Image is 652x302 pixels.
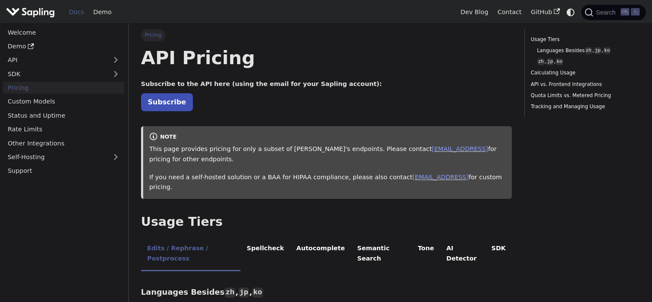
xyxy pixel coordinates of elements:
h1: API Pricing [141,46,512,69]
h2: Usage Tiers [141,214,512,230]
li: SDK [485,237,512,271]
button: Switch between dark and light mode (currently system mode) [565,6,577,18]
a: [EMAIL_ADDRESS] [412,174,469,181]
a: Support [3,165,124,177]
p: If you need a self-hosted solution or a BAA for HIPAA compliance, please also contact for custom ... [149,172,506,193]
a: Languages Besideszh,jp,ko [537,47,634,55]
h3: Languages Besides , , [141,287,512,297]
a: Sapling.ai [6,6,58,18]
a: Contact [493,6,526,19]
code: zh [537,58,545,65]
li: Tone [412,237,440,271]
a: API vs. Frontend Integrations [531,80,637,89]
code: ko [556,58,563,65]
a: Calculating Usage [531,69,637,77]
code: ko [603,47,611,54]
strong: Subscribe to the API here (using the email for your Sapling account): [141,80,382,87]
li: Spellcheck [240,237,290,271]
a: Other Integrations [3,137,124,149]
span: Pricing [141,29,165,41]
a: API [3,54,107,66]
a: Self-Hosting [3,151,124,163]
div: note [149,132,506,142]
a: zh,jp,ko [537,58,634,66]
code: jp [546,58,554,65]
code: zh [225,287,235,298]
a: Usage Tiers [531,36,637,44]
li: Semantic Search [351,237,412,271]
p: This page provides pricing for only a subset of [PERSON_NAME]'s endpoints. Please contact for pri... [149,144,506,165]
code: jp [594,47,601,54]
button: Expand sidebar category 'API' [107,54,124,66]
a: Welcome [3,26,124,38]
a: Status and Uptime [3,109,124,121]
a: Quota Limits vs. Metered Pricing [531,92,637,100]
code: jp [238,287,249,298]
li: Edits / Rephrase / Postprocess [141,237,240,271]
code: ko [252,287,263,298]
a: Subscribe [141,93,193,111]
kbd: K [631,8,640,16]
a: Tracking and Managing Usage [531,103,637,111]
span: Search [593,9,621,16]
a: Rate Limits [3,123,124,136]
img: Sapling.ai [6,6,55,18]
a: SDK [3,68,107,80]
a: GitHub [526,6,564,19]
li: Autocomplete [290,237,351,271]
a: Demo [3,40,124,53]
nav: Breadcrumbs [141,29,512,41]
li: AI Detector [440,237,485,271]
code: zh [585,47,592,54]
a: Custom Models [3,95,124,108]
a: Dev Blog [456,6,493,19]
a: Demo [89,6,116,19]
a: Docs [64,6,89,19]
button: Expand sidebar category 'SDK' [107,68,124,80]
a: Pricing [3,82,124,94]
button: Search (Ctrl+K) [581,5,646,20]
a: [EMAIL_ADDRESS] [432,145,488,152]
